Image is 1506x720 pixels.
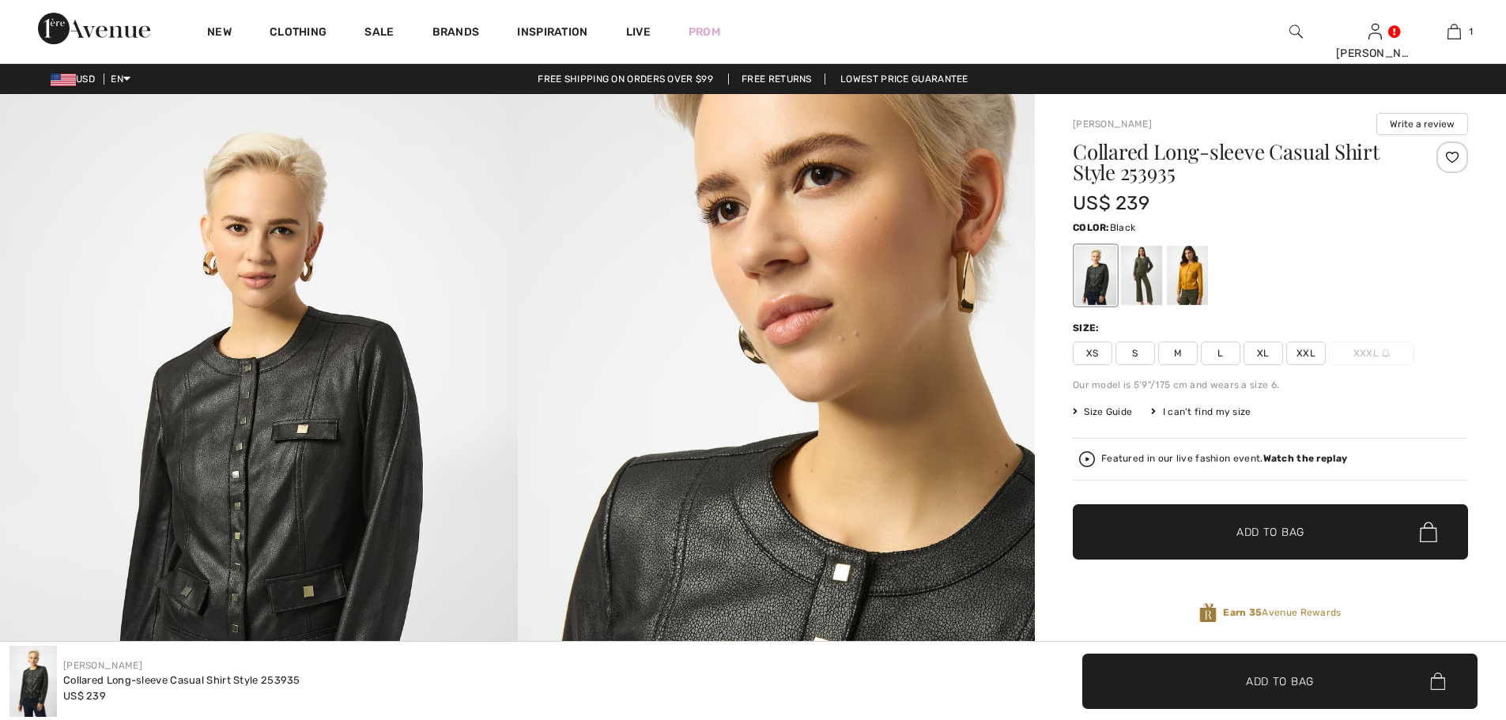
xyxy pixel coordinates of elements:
a: Free Returns [728,74,825,85]
img: Watch the replay [1079,451,1095,467]
span: Add to Bag [1246,673,1314,689]
a: Sale [364,25,394,42]
span: Avenue Rewards [1223,605,1341,620]
img: search the website [1289,22,1303,41]
span: Black [1110,222,1136,233]
a: Prom [689,24,720,40]
strong: Watch the replay [1263,453,1348,464]
span: XS [1073,341,1112,365]
img: Bag.svg [1420,522,1437,542]
span: USD [51,74,101,85]
a: Sign In [1368,24,1382,39]
div: Medallion [1167,246,1208,305]
a: Lowest Price Guarantee [828,74,981,85]
img: My Info [1368,22,1382,41]
div: Size: [1073,321,1103,335]
img: 1ère Avenue [38,13,150,44]
h1: Collared Long-sleeve Casual Shirt Style 253935 [1073,141,1402,183]
span: EN [111,74,130,85]
a: Brands [432,25,480,42]
img: Collared Long-Sleeve Casual Shirt Style 253935 [9,646,57,717]
div: [PERSON_NAME] [1336,45,1414,62]
span: S [1115,341,1155,365]
span: XL [1244,341,1283,365]
span: Color: [1073,222,1110,233]
span: Size Guide [1073,405,1132,419]
span: M [1158,341,1198,365]
button: Write a review [1376,113,1468,135]
span: Add to Bag [1236,524,1304,541]
div: I can't find my size [1151,405,1251,419]
img: ring-m.svg [1382,349,1390,357]
span: Inspiration [517,25,587,42]
a: [PERSON_NAME] [63,660,142,671]
div: Black [1075,246,1116,305]
span: L [1201,341,1240,365]
div: Collared Long-sleeve Casual Shirt Style 253935 [63,673,300,688]
a: [PERSON_NAME] [1073,119,1152,130]
span: XXXL [1329,341,1414,365]
span: US$ 239 [1073,192,1149,214]
div: Our model is 5'9"/175 cm and wears a size 6. [1073,378,1468,392]
a: Free shipping on orders over $99 [525,74,726,85]
button: Add to Bag [1082,654,1478,709]
img: My Bag [1447,22,1461,41]
button: Add to Bag [1073,504,1468,560]
div: Featured in our live fashion event. [1101,454,1347,464]
span: US$ 239 [63,690,106,702]
img: Avenue Rewards [1199,602,1217,624]
a: Clothing [270,25,326,42]
span: 1 [1469,25,1473,39]
a: Live [626,24,651,40]
div: Avocado [1121,246,1162,305]
span: XXL [1286,341,1326,365]
a: New [207,25,232,42]
strong: Earn 35 [1223,607,1262,618]
img: Bag.svg [1430,673,1445,690]
a: 1 [1415,22,1493,41]
img: US Dollar [51,74,76,86]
